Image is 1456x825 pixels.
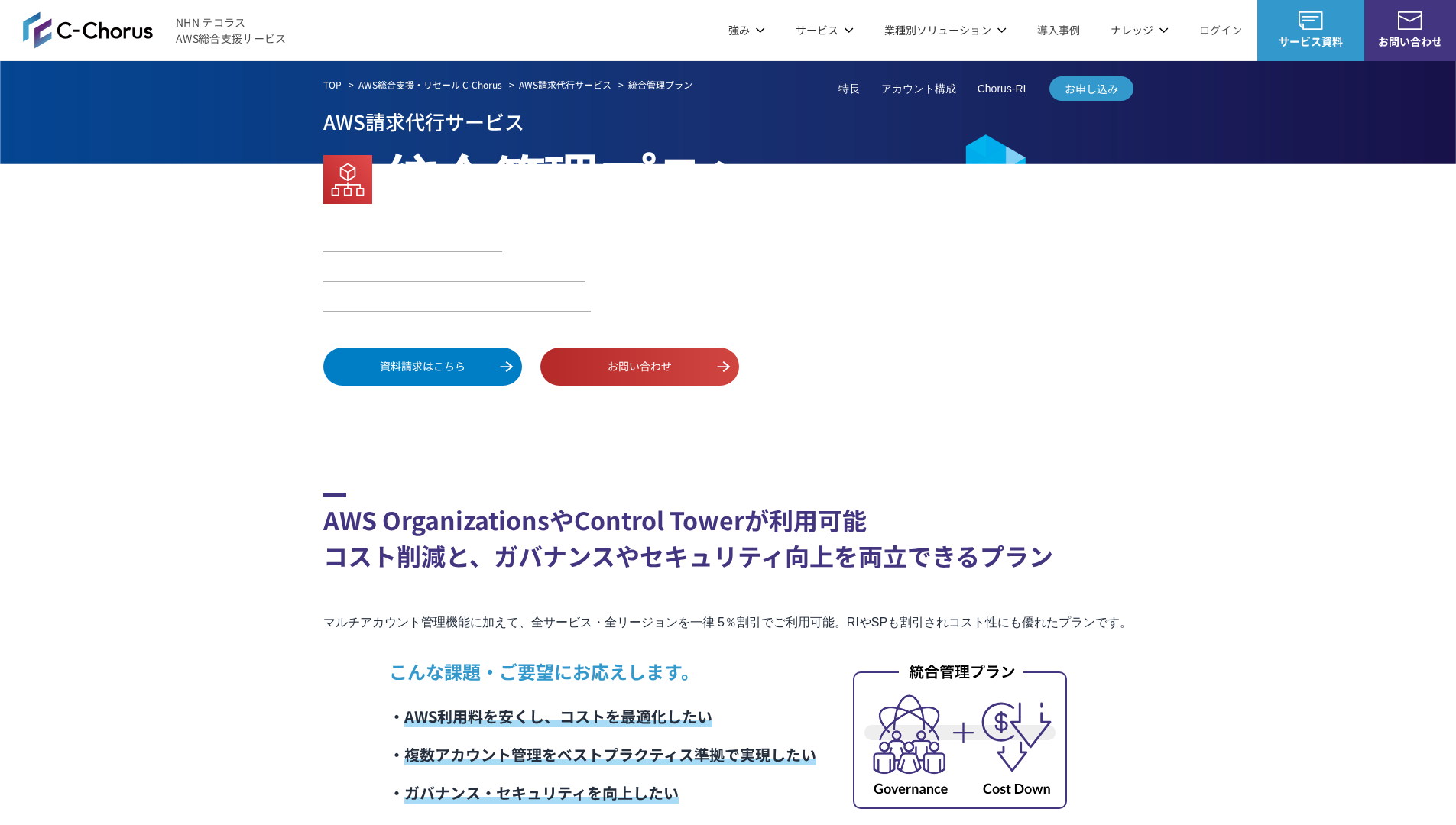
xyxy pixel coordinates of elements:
p: ナレッジ [1111,22,1169,38]
p: マルチアカウント管理機能に加えて、全サービス・全リージョンを一律 5％割引でご利用可能。RIやSPも割引されコスト性にも優れたプランです。 [323,612,1133,633]
span: AWS利用料を安くし、コストを最適化したい [404,705,712,727]
span: サービス資料 [1257,34,1364,50]
img: 統合管理プラン_内容イメージ [853,661,1067,809]
img: AWS総合支援サービス C-Chorus [23,11,153,48]
img: お問い合わせ [1398,11,1422,30]
p: AWS請求代行サービス [323,105,1133,137]
a: ログイン [1199,22,1242,38]
a: アカウント構成 [881,81,956,97]
p: サービス [796,22,854,38]
span: NHN テコラス AWS総合支援サービス [176,15,287,47]
span: お問い合わせ [1364,34,1456,50]
img: AWS総合支援サービス C-Chorus サービス資料 [1299,11,1323,30]
span: お申し込み [1049,81,1133,97]
a: 導入事例 [1037,22,1080,38]
a: AWS請求代行サービス [519,78,611,92]
li: AWS 利用料金 % 割引 [323,225,503,251]
li: AWS Organizations をご利用可能 [323,260,585,281]
p: こんな課題・ご要望にお応えします。 [389,658,816,685]
a: TOP [323,78,342,92]
li: 24時間365日 AWS技術サポート無料 [323,290,591,311]
span: 複数アカウント管理をベストプラクティス準拠で実現したい [404,743,816,765]
li: ・ [389,774,816,812]
em: 統合管理プラン [384,137,764,215]
a: AWS総合支援・リセール C-Chorus [358,78,502,92]
li: ・ [389,697,816,736]
a: 特長 [838,81,860,97]
li: ・ [389,736,816,774]
a: AWS総合支援サービス C-ChorusNHN テコラスAWS総合支援サービス [23,11,287,48]
p: 強み [728,22,765,38]
p: 業種別ソリューション [884,22,1007,38]
em: 統合管理プラン [628,78,692,91]
span: 5 [432,223,447,251]
a: お問い合わせ [540,348,739,386]
a: 資料請求はこちら [323,348,522,386]
img: AWS Organizations [323,155,372,204]
span: ガバナンス・セキュリティを向上したい [404,781,679,804]
a: Chorus-RI [978,81,1026,97]
a: お申し込み [1049,76,1133,101]
h2: AWS OrganizationsやControl Towerが利用可能 コスト削減と、ガバナンスやセキュリティ向上を両立できるプラン [323,493,1133,574]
